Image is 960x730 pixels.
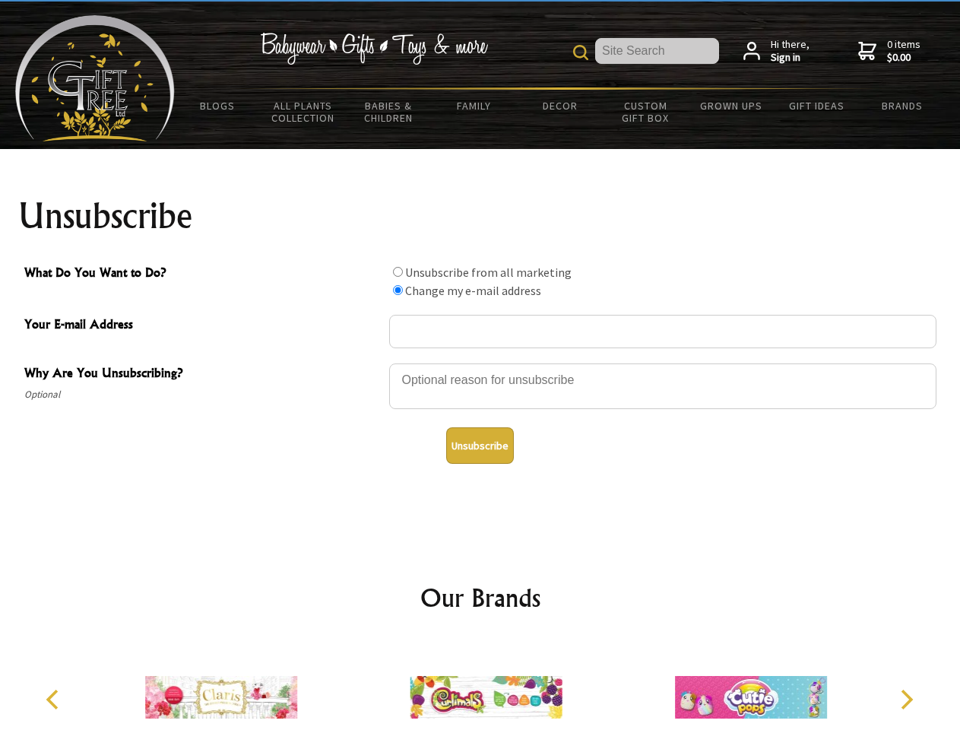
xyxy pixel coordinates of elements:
[24,386,382,404] span: Optional
[771,51,810,65] strong: Sign in
[432,90,518,122] a: Family
[595,38,719,64] input: Site Search
[603,90,689,134] a: Custom Gift Box
[446,427,514,464] button: Unsubscribe
[261,90,347,134] a: All Plants Collection
[30,579,930,616] h2: Our Brands
[573,45,588,60] img: product search
[24,263,382,285] span: What Do You Want to Do?
[887,37,920,65] span: 0 items
[175,90,261,122] a: BLOGS
[393,285,403,295] input: What Do You Want to Do?
[405,283,541,298] label: Change my e-mail address
[15,15,175,141] img: Babyware - Gifts - Toys and more...
[24,363,382,386] span: Why Are You Unsubscribing?
[889,683,923,716] button: Next
[688,90,774,122] a: Grown Ups
[393,267,403,277] input: What Do You Want to Do?
[346,90,432,134] a: Babies & Children
[517,90,603,122] a: Decor
[774,90,860,122] a: Gift Ideas
[389,315,936,348] input: Your E-mail Address
[38,683,71,716] button: Previous
[887,51,920,65] strong: $0.00
[405,265,572,280] label: Unsubscribe from all marketing
[858,38,920,65] a: 0 items$0.00
[389,363,936,409] textarea: Why Are You Unsubscribing?
[743,38,810,65] a: Hi there,Sign in
[24,315,382,337] span: Your E-mail Address
[860,90,946,122] a: Brands
[260,33,488,65] img: Babywear - Gifts - Toys & more
[18,198,943,234] h1: Unsubscribe
[771,38,810,65] span: Hi there,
